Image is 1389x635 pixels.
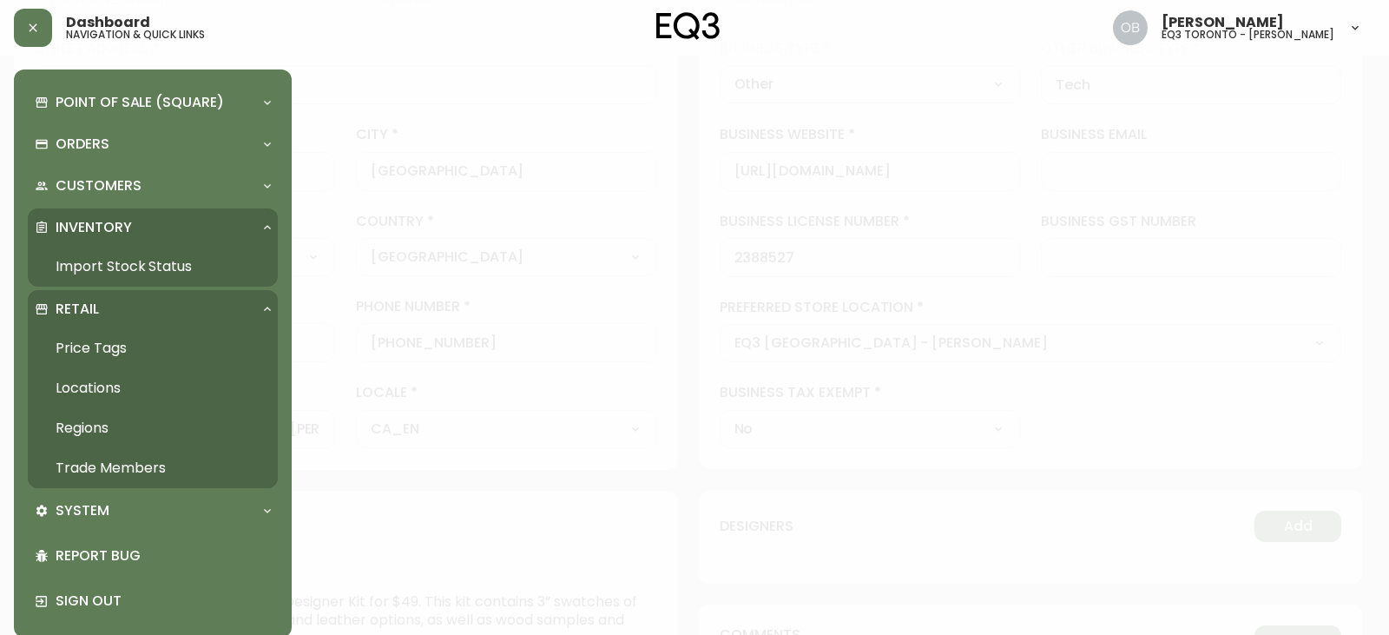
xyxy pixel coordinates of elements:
span: Dashboard [66,16,150,30]
p: Point of Sale (Square) [56,93,224,112]
p: Customers [56,176,142,195]
p: Retail [56,300,99,319]
div: Point of Sale (Square) [28,83,278,122]
a: Regions [28,408,278,448]
p: System [56,501,109,520]
div: Sign Out [28,579,278,624]
div: Inventory [28,208,278,247]
div: Orders [28,125,278,163]
img: logo [656,12,721,40]
span: [PERSON_NAME] [1162,16,1284,30]
h5: navigation & quick links [66,30,205,40]
h5: eq3 toronto - [PERSON_NAME] [1162,30,1334,40]
p: Sign Out [56,592,271,611]
p: Inventory [56,218,132,237]
a: Trade Members [28,448,278,488]
p: Report Bug [56,546,271,566]
a: Import Stock Status [28,247,278,287]
div: Report Bug [28,533,278,579]
a: Price Tags [28,328,278,368]
div: Customers [28,167,278,205]
img: 8e0065c524da89c5c924d5ed86cfe468 [1113,10,1148,45]
div: Retail [28,290,278,328]
p: Orders [56,135,109,154]
div: System [28,492,278,530]
a: Locations [28,368,278,408]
